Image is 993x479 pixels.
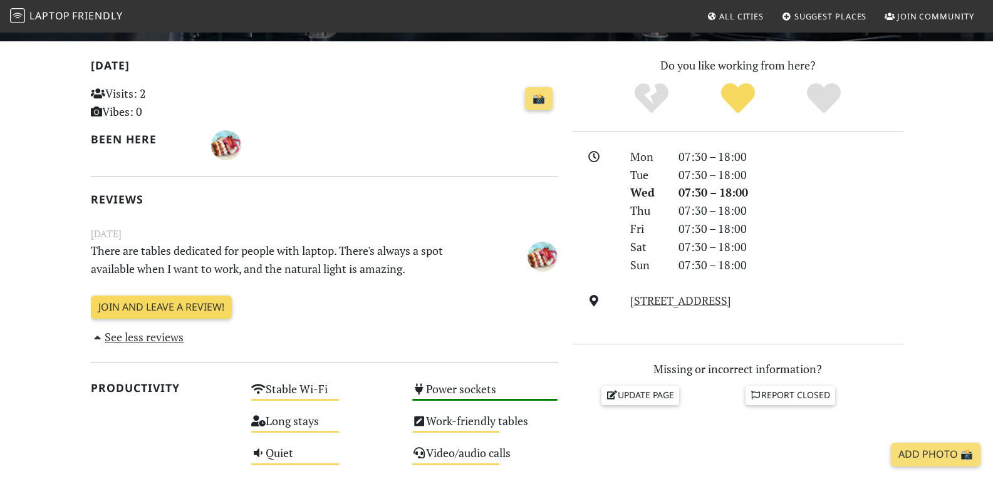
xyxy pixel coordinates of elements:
[623,183,670,202] div: Wed
[623,166,670,184] div: Tue
[405,379,566,411] div: Power sockets
[91,329,184,344] a: See less reviews
[405,443,566,475] div: Video/audio calls
[525,87,553,111] a: 📸
[528,242,558,272] img: 6320-joost.jpg
[91,133,197,146] h2: Been here
[671,202,910,220] div: 07:30 – 18:00
[671,166,910,184] div: 07:30 – 18:00
[211,136,241,152] span: Joost Visser
[244,411,405,443] div: Long stays
[671,238,910,256] div: 07:30 – 18:00
[897,11,974,22] span: Join Community
[781,81,867,116] div: Definitely!
[702,5,769,28] a: All Cities
[573,56,903,75] p: Do you like working from here?
[777,5,872,28] a: Suggest Places
[244,443,405,475] div: Quiet
[746,386,836,404] a: Report closed
[244,379,405,411] div: Stable Wi-Fi
[10,8,25,23] img: LaptopFriendly
[794,11,867,22] span: Suggest Places
[91,85,237,121] p: Visits: 2 Vibes: 0
[528,247,558,262] span: Joost Visser
[91,381,237,394] h2: Productivity
[211,130,241,160] img: 6320-joost.jpg
[10,6,123,28] a: LaptopFriendly LaptopFriendly
[91,296,232,319] a: Join and leave a review!
[91,59,558,77] h2: [DATE]
[671,183,910,202] div: 07:30 – 18:00
[405,411,566,443] div: Work-friendly tables
[671,148,910,166] div: 07:30 – 18:00
[573,360,903,378] p: Missing or incorrect information?
[671,256,910,274] div: 07:30 – 18:00
[608,81,695,116] div: No
[623,220,670,238] div: Fri
[601,386,679,404] a: Update page
[719,11,764,22] span: All Cities
[83,226,566,242] small: [DATE]
[91,193,558,206] h2: Reviews
[623,148,670,166] div: Mon
[671,220,910,238] div: 07:30 – 18:00
[83,242,486,278] p: There are tables dedicated for people with laptop. There's always a spot available when I want to...
[630,293,731,308] a: [STREET_ADDRESS]
[623,202,670,220] div: Thu
[72,9,122,23] span: Friendly
[29,9,70,23] span: Laptop
[623,256,670,274] div: Sun
[623,238,670,256] div: Sat
[695,81,781,116] div: Yes
[880,5,979,28] a: Join Community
